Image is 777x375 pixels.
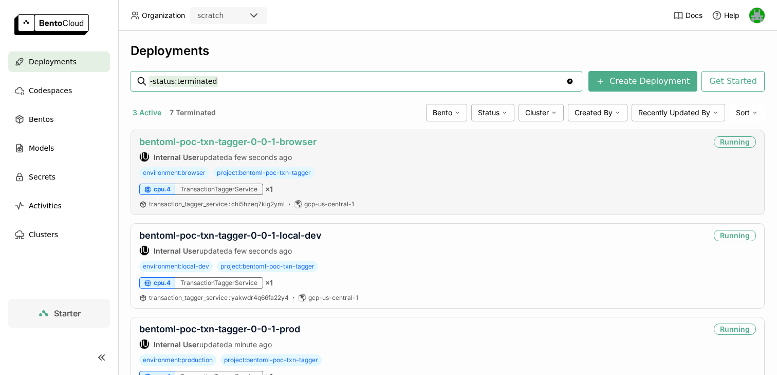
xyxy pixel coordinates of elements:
[175,184,263,195] div: TransactionTaggerService
[686,11,702,20] span: Docs
[149,294,289,302] a: transaction_tagger_service:yakwdr4q66fa22y4
[131,106,163,119] button: 3 Active
[749,8,765,23] img: Sean Hickey
[168,106,218,119] button: 7 Terminated
[29,56,77,68] span: Deployments
[575,108,613,117] span: Created By
[142,11,185,20] span: Organization
[154,246,199,255] strong: Internal User
[525,108,549,117] span: Cluster
[149,200,285,208] a: transaction_tagger_service:chi5hzeq7kig2yml
[8,138,110,158] a: Models
[426,104,467,121] div: Bento
[8,80,110,101] a: Codespaces
[139,152,150,162] div: Internal User
[213,167,314,178] span: project:bentoml-poc-txn-tagger
[139,339,300,349] div: updated
[8,224,110,245] a: Clusters
[632,104,725,121] div: Recently Updated By
[471,104,514,121] div: Status
[140,246,149,255] div: IU
[8,167,110,187] a: Secrets
[220,354,322,366] span: project:bentoml-poc-txn-tagger
[304,200,354,208] span: gcp-us-central-1
[433,108,452,117] span: Bento
[8,195,110,216] a: Activities
[154,279,171,287] span: cpu.4
[54,308,81,318] span: Starter
[265,278,273,288] span: × 1
[29,142,54,154] span: Models
[225,11,226,21] input: Selected scratch.
[228,153,292,162] span: a few seconds ago
[139,167,209,178] span: environment:browser
[638,108,710,117] span: Recently Updated By
[29,200,62,212] span: Activities
[139,261,213,272] span: environment:local-dev
[149,294,289,301] span: transaction_tagger_service yakwdr4q66fa22y4
[478,108,499,117] span: Status
[29,228,58,241] span: Clusters
[229,294,230,301] span: :
[229,200,230,208] span: :
[29,84,72,97] span: Codespaces
[736,108,750,117] span: Sort
[139,245,322,256] div: updated
[714,136,756,148] div: Running
[131,43,765,59] div: Deployments
[714,230,756,241] div: Running
[14,14,89,35] img: logo
[154,153,199,162] strong: Internal User
[568,104,627,121] div: Created By
[149,200,285,208] span: transaction_tagger_service chi5hzeq7kig2yml
[139,324,300,334] a: bentoml-poc-txn-tagger-0-0-1-prod
[139,245,150,256] div: Internal User
[139,136,317,147] a: bentoml-poc-txn-tagger-0-0-1-browser
[228,246,292,255] span: a few seconds ago
[29,113,53,126] span: Bentos
[8,51,110,72] a: Deployments
[139,354,216,366] span: environment:production
[140,152,149,162] div: IU
[673,10,702,21] a: Docs
[149,73,566,90] input: Search
[566,77,574,85] svg: Clear value
[8,299,110,328] a: Starter
[154,185,171,193] span: cpu.4
[197,10,224,21] div: scratch
[154,340,199,349] strong: Internal User
[139,339,150,349] div: Internal User
[724,11,739,20] span: Help
[729,104,765,121] div: Sort
[139,230,322,241] a: bentoml-poc-txn-tagger-0-0-1-local-dev
[29,171,55,183] span: Secrets
[228,340,272,349] span: a minute ago
[175,277,263,289] div: TransactionTaggerService
[265,185,273,194] span: × 1
[217,261,318,272] span: project:bentoml-poc-txn-tagger
[139,152,317,162] div: updated
[701,71,765,92] button: Get Started
[712,10,739,21] div: Help
[714,324,756,335] div: Running
[588,71,697,92] button: Create Deployment
[8,109,110,130] a: Bentos
[519,104,564,121] div: Cluster
[140,340,149,349] div: IU
[308,294,358,302] span: gcp-us-central-1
